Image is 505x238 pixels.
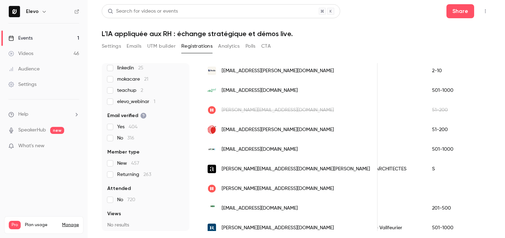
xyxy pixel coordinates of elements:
[425,100,484,120] div: 51-200
[8,111,79,118] li: help-dropdown-opener
[129,124,137,129] span: 404
[425,120,484,140] div: 51-200
[208,67,216,75] img: basile.io
[138,66,143,70] span: 25
[18,142,45,150] span: What's new
[222,126,334,134] span: [EMAIL_ADDRESS][PERSON_NAME][DOMAIN_NAME]
[208,165,216,173] img: arte-charpentier.com
[222,185,334,192] span: [PERSON_NAME][EMAIL_ADDRESS][DOMAIN_NAME]
[141,88,143,93] span: 2
[425,140,484,159] div: 501-1000
[117,171,151,178] span: Returning
[208,224,216,232] img: richemont.com
[107,210,121,217] span: Views
[107,112,147,119] span: Email verified
[208,86,216,95] img: nhood.com
[446,4,474,18] button: Share
[222,165,370,173] span: [PERSON_NAME][EMAIL_ADDRESS][DOMAIN_NAME][PERSON_NAME]
[8,50,33,57] div: Videos
[117,196,135,203] span: No
[26,8,39,15] h6: Elevo
[102,41,121,52] button: Settings
[25,222,58,228] span: Plan usage
[425,61,484,81] div: 2-10
[222,146,298,153] span: [EMAIL_ADDRESS][DOMAIN_NAME]
[143,172,151,177] span: 263
[127,197,135,202] span: 720
[261,41,271,52] button: CTA
[425,159,484,179] div: S
[147,41,176,52] button: UTM builder
[181,41,213,52] button: Registrations
[102,29,491,38] h1: L'IA appliquée aux RH : échange stratégique et démos live.
[117,98,155,105] span: elevo_webinar
[425,218,484,238] div: 501-1000
[8,66,40,73] div: Audience
[222,224,334,232] span: [PERSON_NAME][EMAIL_ADDRESS][DOMAIN_NAME]
[117,135,134,142] span: No
[117,87,143,94] span: teachup
[107,185,131,192] span: Attended
[131,161,139,166] span: 457
[9,6,20,17] img: Elevo
[8,81,36,88] div: Settings
[108,8,178,15] div: Search for videos or events
[425,81,484,100] div: 501-1000
[208,125,216,134] img: lexisnexisrisk.com
[18,111,28,118] span: Help
[117,160,139,167] span: New
[208,106,216,114] img: heyteam.com
[8,35,33,42] div: Events
[107,222,184,229] p: No results
[222,67,334,75] span: [EMAIL_ADDRESS][PERSON_NAME][DOMAIN_NAME]
[222,205,298,212] span: [EMAIL_ADDRESS][DOMAIN_NAME]
[127,136,134,141] span: 316
[245,41,256,52] button: Polls
[127,41,141,52] button: Emails
[208,184,216,193] img: heyteam.com
[425,198,484,218] div: 201-500
[144,77,148,82] span: 21
[222,107,334,114] span: [PERSON_NAME][EMAIL_ADDRESS][DOMAIN_NAME]
[154,99,155,104] span: 1
[222,87,298,94] span: [EMAIL_ADDRESS][DOMAIN_NAME]
[107,149,140,156] span: Member type
[117,76,148,83] span: mokacare
[18,127,46,134] a: SpeakerHub
[117,64,143,72] span: linkedin
[50,127,64,134] span: new
[218,41,240,52] button: Analytics
[62,222,79,228] a: Manage
[9,221,21,229] span: Pro
[208,204,216,212] img: hdi.global
[117,123,137,130] span: Yes
[208,145,216,154] img: ateme.com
